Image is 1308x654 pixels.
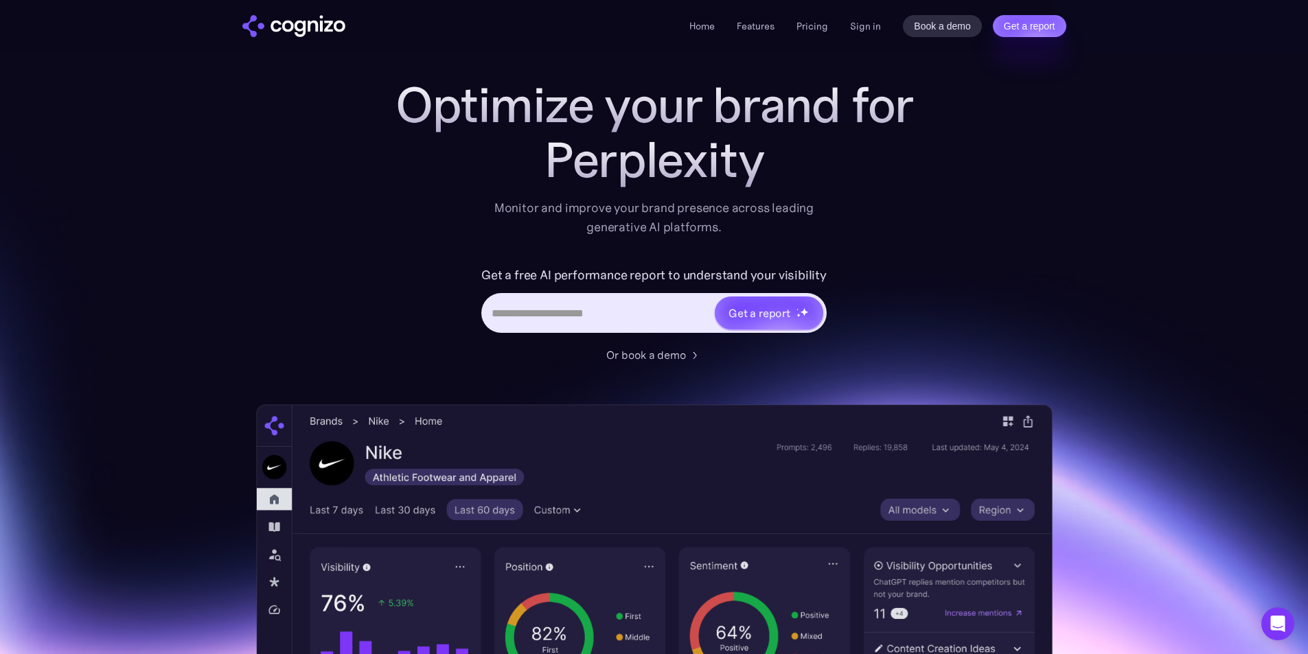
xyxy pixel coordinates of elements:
[737,20,775,32] a: Features
[713,295,825,331] a: Get a reportstarstarstar
[485,198,823,237] div: Monitor and improve your brand presence across leading generative AI platforms.
[903,15,982,37] a: Book a demo
[689,20,715,32] a: Home
[242,15,345,37] img: cognizo logo
[796,20,828,32] a: Pricing
[481,264,827,286] label: Get a free AI performance report to understand your visibility
[796,313,801,318] img: star
[380,78,929,132] h1: Optimize your brand for
[606,347,686,363] div: Or book a demo
[800,307,809,316] img: star
[728,305,790,321] div: Get a report
[242,15,345,37] a: home
[796,308,799,310] img: star
[380,132,929,187] div: Perplexity
[606,347,702,363] a: Or book a demo
[1261,607,1294,640] div: Open Intercom Messenger
[850,18,881,34] a: Sign in
[481,264,827,340] form: Hero URL Input Form
[993,15,1066,37] a: Get a report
